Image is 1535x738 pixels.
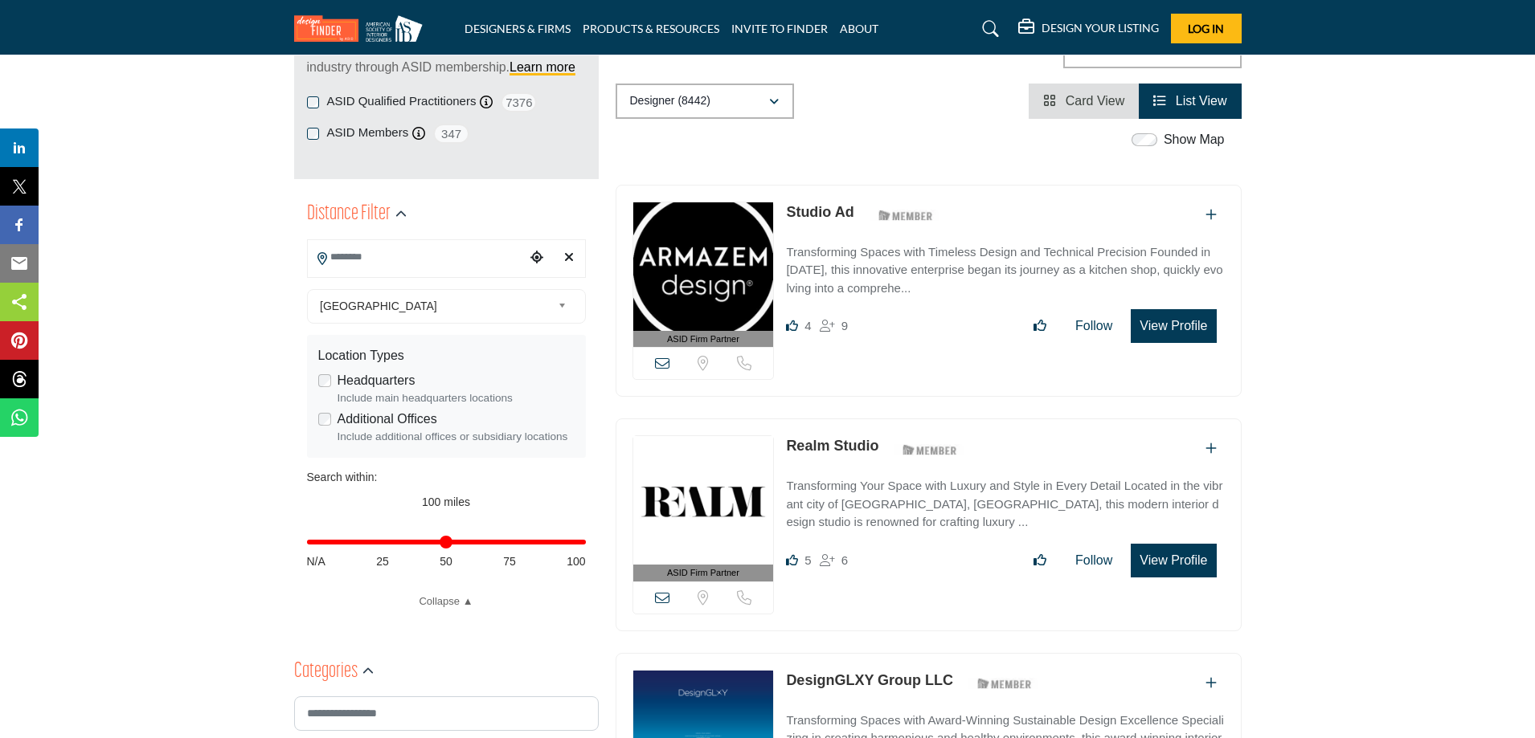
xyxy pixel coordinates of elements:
[294,658,358,687] h2: Categories
[376,553,389,570] span: 25
[1205,442,1217,455] a: Add To List
[1205,676,1217,690] a: Add To List
[1153,94,1226,108] a: View List
[308,242,525,273] input: Search Location
[667,566,739,580] span: ASID Firm Partner
[1139,84,1241,119] li: List View
[1065,544,1123,577] button: Follow
[327,92,477,111] label: ASID Qualified Practitioners
[510,60,575,74] a: Learn more
[307,128,319,140] input: ASID Members checkbox
[1164,130,1225,149] label: Show Map
[1171,14,1242,43] button: Log In
[667,332,739,346] span: ASID Firm Partner
[557,241,581,275] div: Clear search location
[318,346,575,365] div: Location Types
[294,696,599,731] input: Search Category
[320,296,551,316] span: [GEOGRAPHIC_DATA]
[820,551,848,570] div: Followers
[786,204,853,220] a: Studio Ad
[786,438,878,454] a: Realm Studio
[731,22,828,35] a: INVITE TO FINDER
[307,200,391,229] h2: Distance Filter
[820,316,848,336] div: Followers
[465,22,571,35] a: DESIGNERS & FIRMS
[1131,309,1216,343] button: View Profile
[968,674,1041,694] img: ASID Members Badge Icon
[307,593,586,610] a: Collapse ▲
[1042,21,1159,35] h5: DESIGN YOUR LISTING
[503,553,516,570] span: 75
[633,202,774,331] img: Studio Ad
[1188,22,1224,35] span: Log In
[894,439,966,459] img: ASID Members Badge Icon
[1023,310,1057,342] button: Like listing
[327,124,409,142] label: ASID Members
[338,429,575,445] div: Include additional offices or subsidiary locations
[307,469,586,486] div: Search within:
[583,22,719,35] a: PRODUCTS & RESOURCES
[1066,94,1125,108] span: Card View
[567,553,585,570] span: 100
[840,22,878,35] a: ABOUT
[422,495,470,508] span: 100 miles
[786,435,878,457] p: Realm Studio
[633,436,774,565] img: Realm Studio
[841,553,848,567] span: 6
[501,92,537,112] span: 7376
[786,670,953,691] p: DesignGLXY Group LLC
[1018,19,1159,39] div: DESIGN YOUR LISTING
[630,93,710,109] p: Designer (8442)
[786,554,798,566] i: Likes
[1043,94,1124,108] a: View Card
[1065,310,1123,342] button: Follow
[786,477,1224,532] p: Transforming Your Space with Luxury and Style in Every Detail Located in the vibrant city of [GEO...
[338,371,415,390] label: Headquarters
[294,15,431,42] img: Site Logo
[1023,544,1057,577] button: Like listing
[338,390,575,406] div: Include main headquarters locations
[786,202,853,223] p: Studio Ad
[841,319,848,332] span: 9
[307,553,325,570] span: N/A
[870,206,942,226] img: ASID Members Badge Icon
[804,553,811,567] span: 5
[633,202,774,348] a: ASID Firm Partner
[786,320,798,332] i: Likes
[786,672,953,688] a: DesignGLXY Group LLC
[967,16,1009,42] a: Search
[433,124,469,144] span: 347
[633,436,774,581] a: ASID Firm Partner
[786,234,1224,298] a: Transforming Spaces with Timeless Design and Technical Precision Founded in [DATE], this innovati...
[307,96,319,108] input: ASID Qualified Practitioners checkbox
[1205,208,1217,222] a: Add To List
[1131,544,1216,577] button: View Profile
[786,243,1224,298] p: Transforming Spaces with Timeless Design and Technical Precision Founded in [DATE], this innovati...
[440,553,452,570] span: 50
[1029,84,1139,119] li: Card View
[525,241,549,275] div: Choose your current location
[338,410,437,429] label: Additional Offices
[804,319,811,332] span: 4
[1176,94,1227,108] span: List View
[786,467,1224,532] a: Transforming Your Space with Luxury and Style in Every Detail Located in the vibrant city of [GEO...
[616,84,794,119] button: Designer (8442)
